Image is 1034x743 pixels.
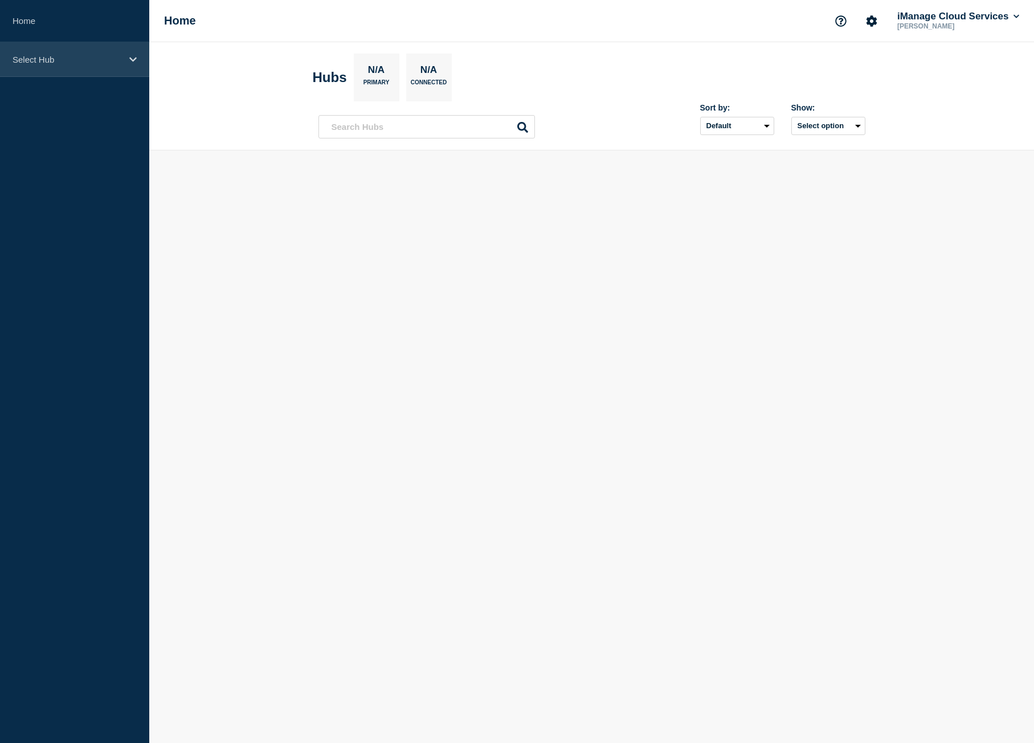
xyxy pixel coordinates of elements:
[791,117,865,135] button: Select option
[363,79,390,91] p: Primary
[700,103,774,112] div: Sort by:
[411,79,447,91] p: Connected
[164,14,196,27] h1: Home
[895,11,1021,22] button: iManage Cloud Services
[416,64,441,79] p: N/A
[13,55,122,64] p: Select Hub
[895,22,1013,30] p: [PERSON_NAME]
[318,115,535,138] input: Search Hubs
[363,64,389,79] p: N/A
[791,103,865,112] div: Show:
[860,9,884,33] button: Account settings
[700,117,774,135] select: Sort by
[313,70,347,85] h2: Hubs
[829,9,853,33] button: Support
